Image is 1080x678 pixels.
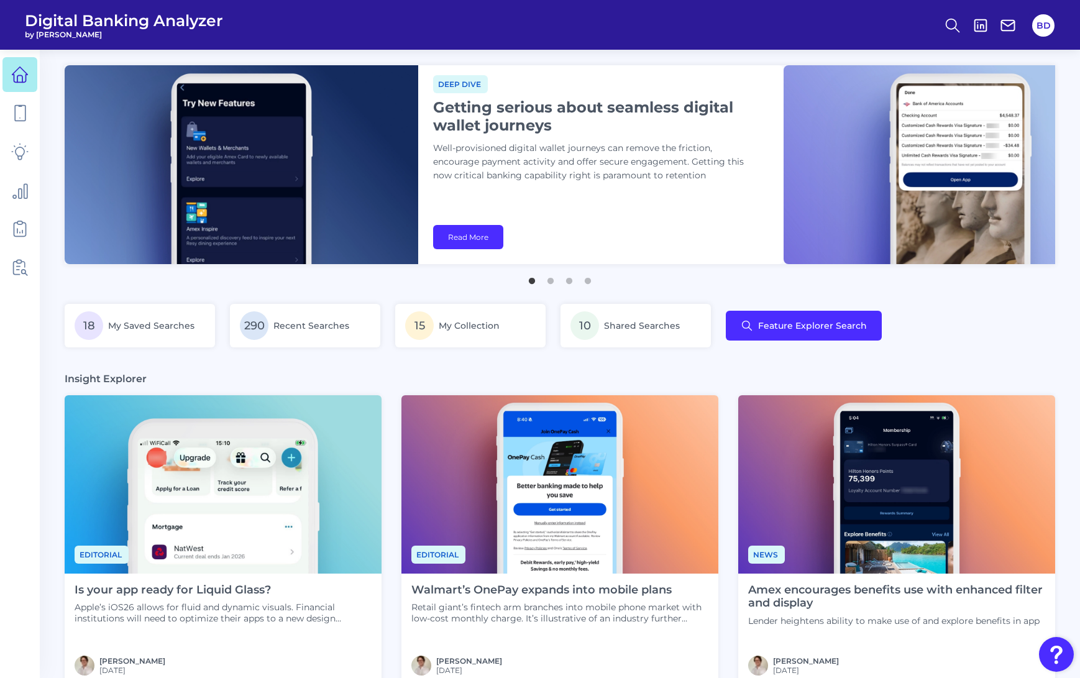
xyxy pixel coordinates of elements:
[75,584,372,597] h4: Is your app ready for Liquid Glass?
[65,395,382,574] img: Editorial - Phone Zoom In.png
[748,656,768,676] img: MIchael McCaw
[758,321,867,331] span: Feature Explorer Search
[99,656,165,666] a: [PERSON_NAME]
[65,372,147,385] h3: Insight Explorer
[433,78,488,89] a: Deep dive
[75,548,129,560] a: Editorial
[436,666,502,675] span: [DATE]
[273,320,349,331] span: Recent Searches
[75,311,103,340] span: 18
[411,546,465,564] span: Editorial
[773,656,839,666] a: [PERSON_NAME]
[65,65,418,264] img: bannerImg
[1032,14,1055,37] button: BD
[1039,637,1074,672] button: Open Resource Center
[395,304,546,347] a: 15My Collection
[25,11,223,30] span: Digital Banking Analyzer
[433,142,744,183] p: Well-provisioned digital wallet journeys can remove the friction, encourage payment activity and ...
[401,395,718,574] img: News - Phone (3).png
[436,656,502,666] a: [PERSON_NAME]
[411,602,708,624] p: Retail giant’s fintech arm branches into mobile phone market with low-cost monthly charge. It’s i...
[433,225,503,249] a: Read More
[25,30,223,39] span: by [PERSON_NAME]
[738,395,1055,574] img: News - Phone (4).png
[75,546,129,564] span: Editorial
[748,615,1045,626] p: Lender heightens ability to make use of and explore benefits in app
[544,272,557,284] button: 2
[240,311,268,340] span: 290
[748,546,785,564] span: News
[99,666,165,675] span: [DATE]
[411,584,708,597] h4: Walmart’s OnePay expands into mobile plans
[411,656,431,676] img: MIchael McCaw
[526,272,538,284] button: 1
[65,304,215,347] a: 18My Saved Searches
[411,548,465,560] a: Editorial
[230,304,380,347] a: 290Recent Searches
[433,75,488,93] span: Deep dive
[582,272,594,284] button: 4
[439,320,500,331] span: My Collection
[563,272,575,284] button: 3
[773,666,839,675] span: [DATE]
[748,548,785,560] a: News
[75,656,94,676] img: MIchael McCaw
[726,311,882,341] button: Feature Explorer Search
[570,311,599,340] span: 10
[405,311,434,340] span: 15
[748,584,1045,610] h4: Amex encourages benefits use with enhanced filter and display
[433,98,744,134] h1: Getting serious about seamless digital wallet journeys
[75,602,372,624] p: Apple’s iOS26 allows for fluid and dynamic visuals. Financial institutions will need to optimize ...
[108,320,194,331] span: My Saved Searches
[561,304,711,347] a: 10Shared Searches
[604,320,680,331] span: Shared Searches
